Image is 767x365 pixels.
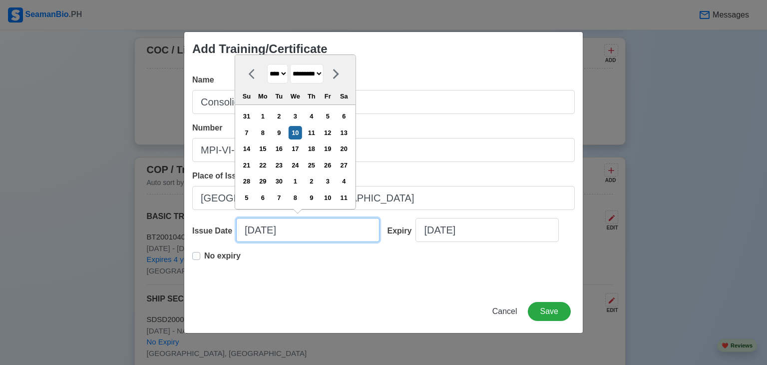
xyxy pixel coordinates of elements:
div: Choose Thursday, October 9th, 2025 [305,191,318,204]
div: Choose Sunday, August 31st, 2025 [240,109,253,123]
input: Ex: COP Medical First Aid (VI/4) [192,90,575,114]
div: Choose Monday, September 15th, 2025 [256,142,270,155]
div: Choose Sunday, September 14th, 2025 [240,142,253,155]
div: Choose Tuesday, September 16th, 2025 [272,142,286,155]
div: Choose Monday, September 8th, 2025 [256,126,270,139]
div: Choose Sunday, October 5th, 2025 [240,191,253,204]
div: Choose Friday, October 3rd, 2025 [321,174,335,188]
div: Choose Friday, September 5th, 2025 [321,109,335,123]
div: Mo [256,89,270,103]
div: Add Training/Certificate [192,40,328,58]
div: Issue Date [192,225,236,237]
div: Choose Sunday, September 28th, 2025 [240,174,253,188]
div: Choose Thursday, September 18th, 2025 [305,142,318,155]
div: Choose Tuesday, October 7th, 2025 [272,191,286,204]
div: Choose Wednesday, September 24th, 2025 [289,158,302,172]
div: month 2025-09 [238,108,352,206]
div: Tu [272,89,286,103]
div: Choose Wednesday, October 8th, 2025 [289,191,302,204]
div: Choose Tuesday, September 23rd, 2025 [272,158,286,172]
div: Choose Monday, September 29th, 2025 [256,174,270,188]
button: Cancel [486,302,524,321]
div: Choose Friday, September 19th, 2025 [321,142,335,155]
div: Choose Thursday, September 11th, 2025 [305,126,318,139]
div: Choose Thursday, October 2nd, 2025 [305,174,318,188]
div: Choose Sunday, September 21st, 2025 [240,158,253,172]
div: Choose Tuesday, September 2nd, 2025 [272,109,286,123]
div: Sa [337,89,351,103]
div: Su [240,89,253,103]
div: Th [305,89,318,103]
div: Choose Saturday, October 11th, 2025 [337,191,351,204]
div: Choose Saturday, September 27th, 2025 [337,158,351,172]
div: Choose Saturday, September 20th, 2025 [337,142,351,155]
div: Choose Friday, September 12th, 2025 [321,126,335,139]
span: Name [192,75,214,84]
div: Choose Sunday, September 7th, 2025 [240,126,253,139]
div: Expiry [387,225,416,237]
div: We [289,89,302,103]
span: Number [192,123,222,132]
div: Choose Monday, September 22nd, 2025 [256,158,270,172]
div: Choose Saturday, September 13th, 2025 [337,126,351,139]
div: Choose Wednesday, September 17th, 2025 [289,142,302,155]
div: Choose Wednesday, October 1st, 2025 [289,174,302,188]
div: Choose Friday, October 10th, 2025 [321,191,335,204]
span: Cancel [492,307,517,315]
div: Choose Monday, September 1st, 2025 [256,109,270,123]
input: Ex: Cebu City [192,186,575,210]
input: Ex: COP1234567890W or NA [192,138,575,162]
div: Fr [321,89,335,103]
div: Choose Wednesday, September 10th, 2025 [289,126,302,139]
div: Choose Tuesday, September 9th, 2025 [272,126,286,139]
div: Choose Monday, October 6th, 2025 [256,191,270,204]
div: Choose Thursday, September 4th, 2025 [305,109,318,123]
p: No expiry [204,250,241,262]
div: Choose Friday, September 26th, 2025 [321,158,335,172]
div: Choose Wednesday, September 3rd, 2025 [289,109,302,123]
div: Choose Saturday, September 6th, 2025 [337,109,351,123]
div: Choose Thursday, September 25th, 2025 [305,158,318,172]
div: Choose Saturday, October 4th, 2025 [337,174,351,188]
div: Choose Tuesday, September 30th, 2025 [272,174,286,188]
span: Place of Issue [192,171,246,180]
button: Save [528,302,571,321]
